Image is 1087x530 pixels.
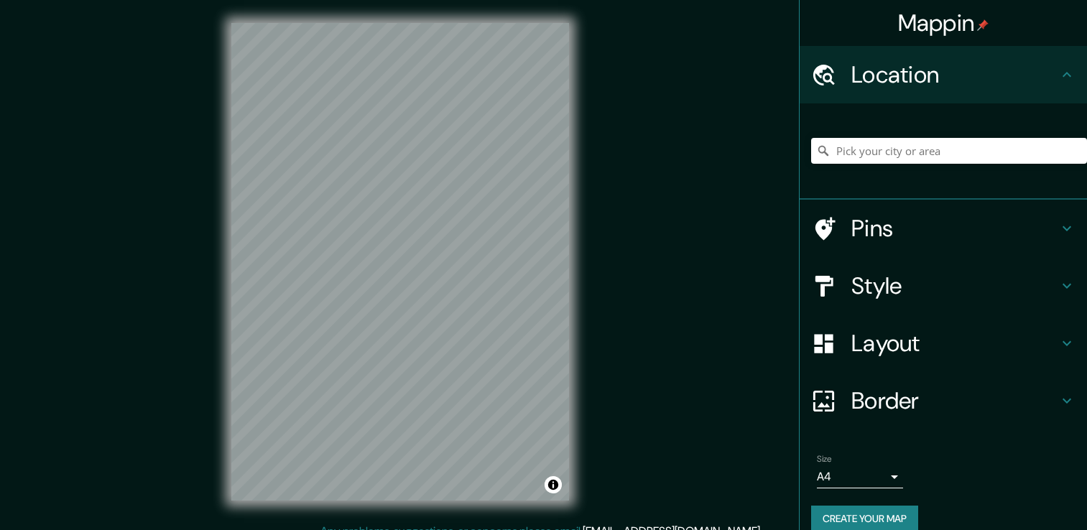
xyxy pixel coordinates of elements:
[231,23,569,501] canvas: Map
[800,315,1087,372] div: Layout
[817,453,832,465] label: Size
[800,46,1087,103] div: Location
[851,329,1058,358] h4: Layout
[800,257,1087,315] div: Style
[545,476,562,493] button: Toggle attribution
[811,138,1087,164] input: Pick your city or area
[800,200,1087,257] div: Pins
[977,19,989,31] img: pin-icon.png
[898,9,989,37] h4: Mappin
[851,271,1058,300] h4: Style
[800,372,1087,429] div: Border
[817,465,903,488] div: A4
[851,386,1058,415] h4: Border
[851,214,1058,243] h4: Pins
[851,60,1058,89] h4: Location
